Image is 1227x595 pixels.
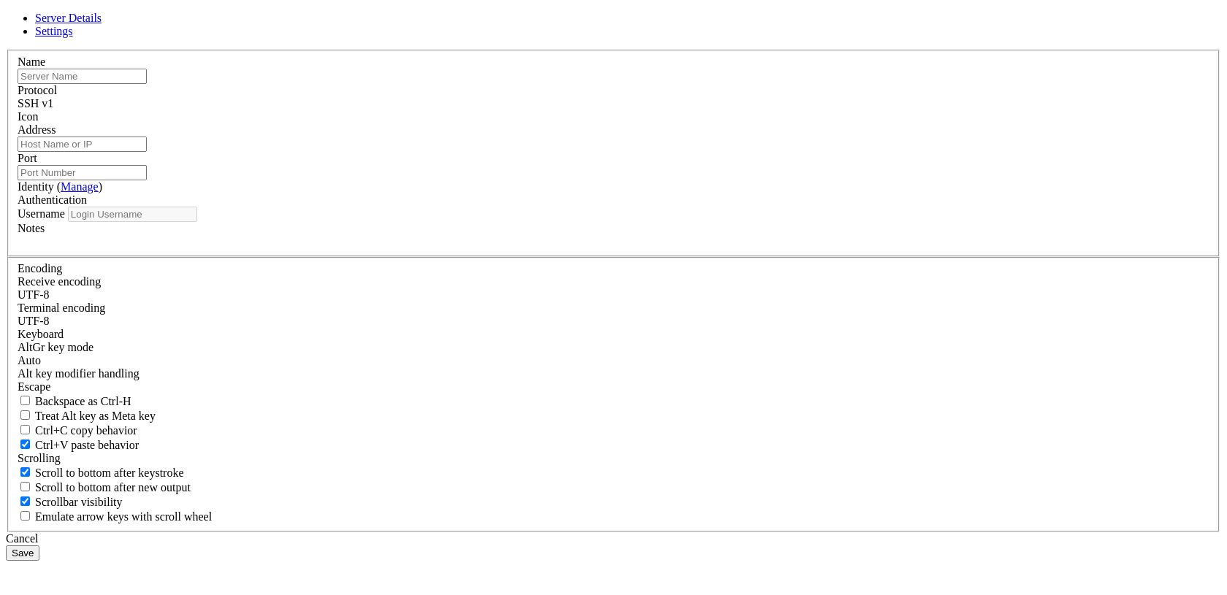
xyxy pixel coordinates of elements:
input: Scroll to bottom after new output [20,482,30,491]
span: SSH v1 [18,97,53,110]
label: If true, the backspace should send BS ('\x08', aka ^H). Otherwise the backspace key should send '... [18,395,131,407]
span: Ctrl+V paste behavior [35,439,139,451]
label: Whether the Alt key acts as a Meta key or as a distinct Alt key. [18,410,156,422]
label: Identity [18,180,102,193]
label: Set the expected encoding for data received from the host. If the encodings do not match, visual ... [18,341,93,353]
label: Keyboard [18,328,64,340]
span: Ctrl+C copy behavior [35,424,137,437]
label: Scroll to bottom after new output. [18,481,191,494]
label: Username [18,207,65,220]
div: UTF-8 [18,315,1209,328]
label: Set the expected encoding for data received from the host. If the encodings do not match, visual ... [18,275,101,288]
span: ( ) [57,180,102,193]
input: Host Name or IP [18,137,147,152]
input: Port Number [18,165,147,180]
label: Protocol [18,84,57,96]
div: UTF-8 [18,288,1209,302]
div: Auto [18,354,1209,367]
label: Scrolling [18,452,61,464]
input: Scrollbar visibility [20,496,30,506]
input: Ctrl+V paste behavior [20,439,30,449]
input: Ctrl+C copy behavior [20,425,30,434]
label: The default terminal encoding. ISO-2022 enables character map translations (like graphics maps). ... [18,302,105,314]
span: Scrollbar visibility [35,496,123,508]
span: Scroll to bottom after keystroke [35,467,184,479]
label: Ctrl+V pastes if true, sends ^V to host if false. Ctrl+Shift+V sends ^V to host if true, pastes i... [18,439,139,451]
a: Settings [35,25,73,37]
div: (0, 1) [6,18,12,31]
span: Treat Alt key as Meta key [35,410,156,422]
label: Address [18,123,56,136]
input: Login Username [68,207,197,222]
div: Cancel [6,532,1221,545]
x-row: FATAL ERROR: Connection refused [6,6,1036,18]
label: Ctrl-C copies if true, send ^C to host if false. Ctrl-Shift-C sends ^C to host if true, copies if... [18,424,137,437]
span: Emulate arrow keys with scroll wheel [35,510,212,523]
label: Controls how the Alt key is handled. Escape: Send an ESC prefix. 8-Bit: Add 128 to the typed char... [18,367,139,380]
label: Encoding [18,262,62,275]
div: SSH v1 [18,97,1209,110]
label: When using the alternative screen buffer, and DECCKM (Application Cursor Keys) is active, mouse w... [18,510,212,523]
span: UTF-8 [18,288,50,301]
button: Save [6,545,39,561]
label: Port [18,152,37,164]
label: Icon [18,110,38,123]
input: Backspace as Ctrl-H [20,396,30,405]
div: Escape [18,380,1209,394]
span: Escape [18,380,50,393]
span: Backspace as Ctrl-H [35,395,131,407]
input: Scroll to bottom after keystroke [20,467,30,477]
input: Emulate arrow keys with scroll wheel [20,511,30,521]
span: Scroll to bottom after new output [35,481,191,494]
label: Authentication [18,193,87,206]
label: Whether to scroll to the bottom on any keystroke. [18,467,184,479]
span: UTF-8 [18,315,50,327]
label: The vertical scrollbar mode. [18,496,123,508]
input: Treat Alt key as Meta key [20,410,30,420]
span: Auto [18,354,41,366]
label: Name [18,55,45,68]
a: Manage [61,180,99,193]
label: Notes [18,222,45,234]
a: Server Details [35,12,102,24]
input: Server Name [18,69,147,84]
